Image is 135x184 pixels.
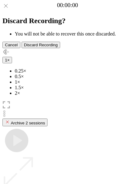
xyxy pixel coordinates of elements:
button: 1× [2,57,12,63]
div: Archive 2 sessions [5,119,45,125]
li: You will not be able to recover this once discarded. [15,31,133,37]
button: Archive 2 sessions [2,119,47,126]
a: 00:00:00 [57,2,78,9]
li: 1× [15,79,133,85]
li: 0.5× [15,74,133,79]
span: 1 [5,58,7,62]
button: Discard Recording [22,42,60,48]
li: 1.5× [15,85,133,90]
button: Cancel [2,42,20,48]
h2: Discard Recording? [2,17,133,25]
li: 0.25× [15,68,133,74]
li: 2× [15,90,133,96]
